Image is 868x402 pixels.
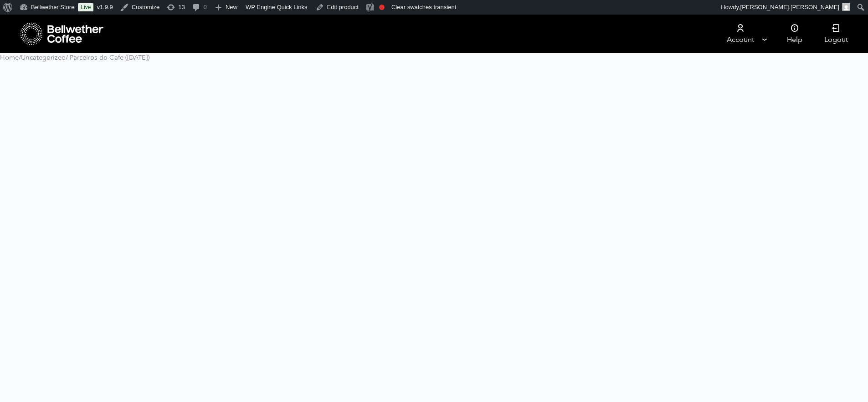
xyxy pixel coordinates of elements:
[776,15,813,53] a: Help
[740,4,839,10] span: [PERSON_NAME].[PERSON_NAME]
[21,53,66,62] a: Uncategorized
[78,3,93,11] a: Live
[813,15,859,53] a: Logout
[712,15,768,53] a: Account
[379,5,385,10] div: Focus keyphrase not set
